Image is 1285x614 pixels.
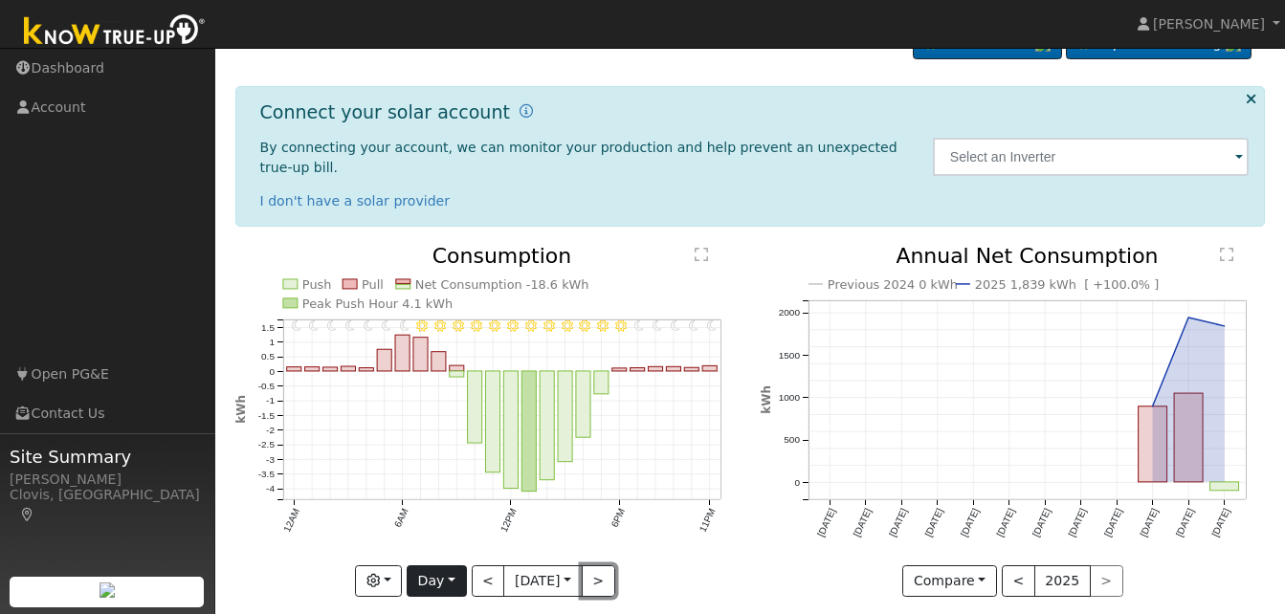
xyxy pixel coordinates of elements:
circle: onclick="" [1149,403,1157,410]
i: 7AM - Clear [416,320,428,332]
text: 0 [269,366,275,377]
i: 11PM - Clear [707,320,717,332]
button: < [472,565,505,598]
text: -1 [266,396,275,406]
text: 500 [784,435,800,446]
i: 1PM - Clear [525,320,537,332]
rect: onclick="" [1139,406,1167,482]
text: kWh [234,396,248,425]
text: [DATE] [1174,507,1196,538]
text: 11PM [698,508,718,535]
rect: onclick="" [521,372,536,493]
i: 3AM - Clear [345,320,355,332]
button: < [1002,565,1035,598]
text: Annual Net Consumption [896,244,1159,268]
i: 12PM - Clear [507,320,519,332]
rect: onclick="" [1210,483,1239,492]
a: Map [19,507,36,522]
i: 5AM - Clear [382,320,391,332]
i: 9PM - Clear [672,320,681,332]
i: 3PM - Clear [562,320,573,332]
img: retrieve [100,582,115,598]
button: Compare [902,565,997,598]
i: 9AM - Clear [453,320,464,332]
span: By connecting your account, we can monitor your production and help prevent an unexpected true-up... [260,140,897,175]
rect: onclick="" [450,366,464,372]
text: Push [302,277,332,292]
i: 2AM - Clear [327,320,337,332]
i: 4AM - Clear [364,320,373,332]
rect: onclick="" [395,336,410,372]
text: kWh [760,386,773,415]
rect: onclick="" [304,367,319,371]
text: [DATE] [887,507,909,538]
text: 1000 [778,393,800,404]
text: [DATE] [994,507,1016,538]
rect: onclick="" [322,368,337,372]
i: 6AM - Clear [400,320,410,332]
text: -0.5 [257,382,275,392]
rect: onclick="" [359,368,373,371]
text: Peak Push Hour 4.1 kWh [302,296,454,311]
h1: Connect your solar account [260,101,510,123]
circle: onclick="" [1221,322,1229,330]
rect: onclick="" [1174,394,1203,483]
i: 10PM - Clear [689,320,698,332]
i: 1AM - MostlyClear [309,320,319,332]
button: Day [407,565,466,598]
text: -3.5 [257,470,275,480]
text: 6PM [609,508,628,530]
rect: onclick="" [503,372,518,490]
rect: onclick="" [413,338,428,371]
rect: onclick="" [377,350,391,372]
circle: onclick="" [1185,314,1192,321]
text: [DATE] [1102,507,1124,538]
i: 12AM - MostlyClear [291,320,300,332]
a: Dashboard [249,28,353,51]
text: Consumption [432,244,572,268]
text: 12PM [498,508,519,535]
rect: onclick="" [485,372,499,473]
rect: onclick="" [594,372,609,395]
rect: onclick="" [612,368,627,371]
rect: onclick="" [286,367,300,371]
rect: onclick="" [450,372,464,378]
text: 0 [794,477,800,488]
button: [DATE] [503,565,582,598]
i: 10AM - Clear [471,320,482,332]
rect: onclick="" [649,367,663,372]
text: 1.5 [261,322,275,333]
rect: onclick="" [631,368,645,371]
text: 0.5 [261,352,275,362]
button: > [582,565,615,598]
text: -4 [266,484,275,494]
text: [DATE] [1030,507,1052,538]
text: -1.5 [257,410,275,421]
rect: onclick="" [667,367,681,372]
text: 1 [269,338,275,348]
text: 12AM [281,508,301,535]
rect: onclick="" [540,372,554,481]
text: [DATE] [815,507,837,538]
div: Clovis, [GEOGRAPHIC_DATA] [10,485,205,525]
text: [DATE] [1210,507,1232,538]
img: Know True-Up [14,11,215,54]
text: Pull [362,277,384,292]
text: [DATE] [1066,507,1088,538]
text: Net Consumption -18.6 kWh [415,277,589,292]
text: [DATE] [959,507,981,538]
i: 7PM - Clear [635,320,645,332]
span: [PERSON_NAME] [1153,16,1265,32]
text: -2 [266,426,275,436]
rect: onclick="" [558,372,572,463]
rect: onclick="" [432,352,446,371]
div: [PERSON_NAME] [10,470,205,490]
text: 6AM [392,508,410,530]
text: [DATE] [922,507,944,538]
rect: onclick="" [685,368,699,372]
i: 8AM - Clear [434,320,446,332]
rect: onclick="" [468,372,482,444]
i: 6PM - Clear [615,320,627,332]
text: 1500 [778,350,800,361]
text: [DATE] [1139,507,1161,538]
